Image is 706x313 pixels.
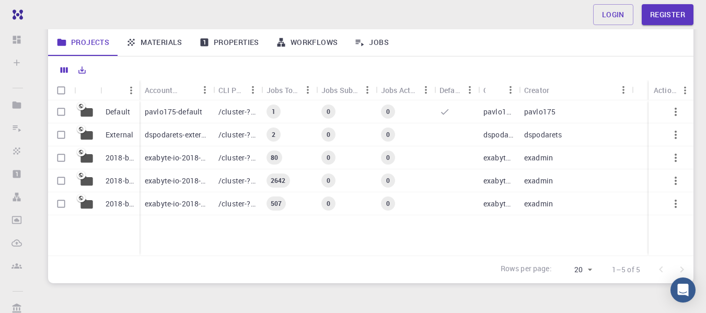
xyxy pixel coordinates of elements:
p: Rows per page: [501,263,552,275]
p: 2018-bg-study-phase-III [106,176,134,186]
div: Icon [74,80,100,100]
p: /cluster-???-home/pavlo175/pavlo175-default [218,107,256,117]
p: dspodarets [524,130,562,140]
p: exabyte-io-2018-bg-study-phase-i [145,199,208,209]
button: Columns [55,62,73,78]
p: exadmin [524,176,553,186]
a: Projects [48,29,118,56]
span: 0 [382,107,394,116]
div: Accounting slug [145,80,180,100]
p: exabyte-io [483,153,514,163]
button: Sort [485,82,502,98]
button: Menu [359,82,376,98]
span: 0 [382,153,394,162]
button: Export [73,62,91,78]
span: 2 [268,130,280,139]
div: Actions [654,80,677,100]
div: Jobs Subm. [316,80,376,100]
p: dspodarets-external [145,130,208,140]
a: Properties [191,29,268,56]
a: Workflows [268,29,346,56]
p: External [106,130,133,140]
button: Menu [245,82,261,98]
button: Menu [123,82,140,99]
p: /cluster-???-home/dspodarets/dspodarets-external [218,130,256,140]
button: Menu [502,82,519,98]
p: exadmin [524,153,553,163]
span: 80 [267,153,282,162]
a: Register [642,4,693,25]
div: Creator [519,80,632,100]
span: 1 [268,107,280,116]
div: Default [439,80,461,100]
button: Menu [418,82,434,98]
p: 1–5 of 5 [612,264,640,275]
span: 0 [322,176,334,185]
p: pavlo175-default [145,107,202,117]
a: Login [593,4,633,25]
img: logo [8,9,23,20]
div: Open Intercom Messenger [670,277,696,303]
button: Sort [106,82,123,99]
p: /cluster-???-share/groups/exabyte-io/exabyte-io-2018-bg-study-phase-i-ph [218,153,256,163]
p: 2018-bg-study-phase-i-ph [106,153,134,163]
p: exabyte-io-2018-bg-study-phase-iii [145,176,208,186]
span: 0 [322,153,334,162]
div: Actions [649,80,693,100]
div: Jobs Subm. [321,80,359,100]
span: 0 [382,176,394,185]
p: /cluster-???-share/groups/exabyte-io/exabyte-io-2018-bg-study-phase-i [218,199,256,209]
span: 0 [322,130,334,139]
div: Jobs Total [261,80,316,100]
p: exabyte-io [483,199,514,209]
span: 507 [267,199,286,208]
button: Menu [461,82,478,98]
div: Default [434,80,478,100]
span: 2642 [267,176,290,185]
div: Accounting slug [140,80,213,100]
button: Sort [549,82,566,98]
p: exadmin [524,199,553,209]
span: 0 [322,107,334,116]
p: pavlo175 [483,107,514,117]
div: Creator [524,80,549,100]
button: Menu [615,82,632,98]
p: pavlo175 [524,107,555,117]
p: Default [106,107,130,117]
button: Menu [196,82,213,98]
div: CLI Path [213,80,261,100]
span: 0 [382,199,394,208]
button: Menu [299,82,316,98]
a: Materials [118,29,191,56]
a: Jobs [346,29,397,56]
div: Jobs Active [381,80,418,100]
span: 0 [382,130,394,139]
div: Jobs Total [267,80,299,100]
p: /cluster-???-share/groups/exabyte-io/exabyte-io-2018-bg-study-phase-iii [218,176,256,186]
div: Name [100,80,140,100]
span: 0 [322,199,334,208]
div: Owner [483,80,485,100]
div: 20 [556,262,595,277]
p: dspodarets [483,130,514,140]
div: Jobs Active [376,80,434,100]
p: exabyte-io [483,176,514,186]
button: Menu [677,82,693,99]
button: Sort [180,82,196,98]
div: Owner [478,80,519,100]
p: exabyte-io-2018-bg-study-phase-i-ph [145,153,208,163]
div: CLI Path [218,80,245,100]
p: 2018-bg-study-phase-I [106,199,134,209]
